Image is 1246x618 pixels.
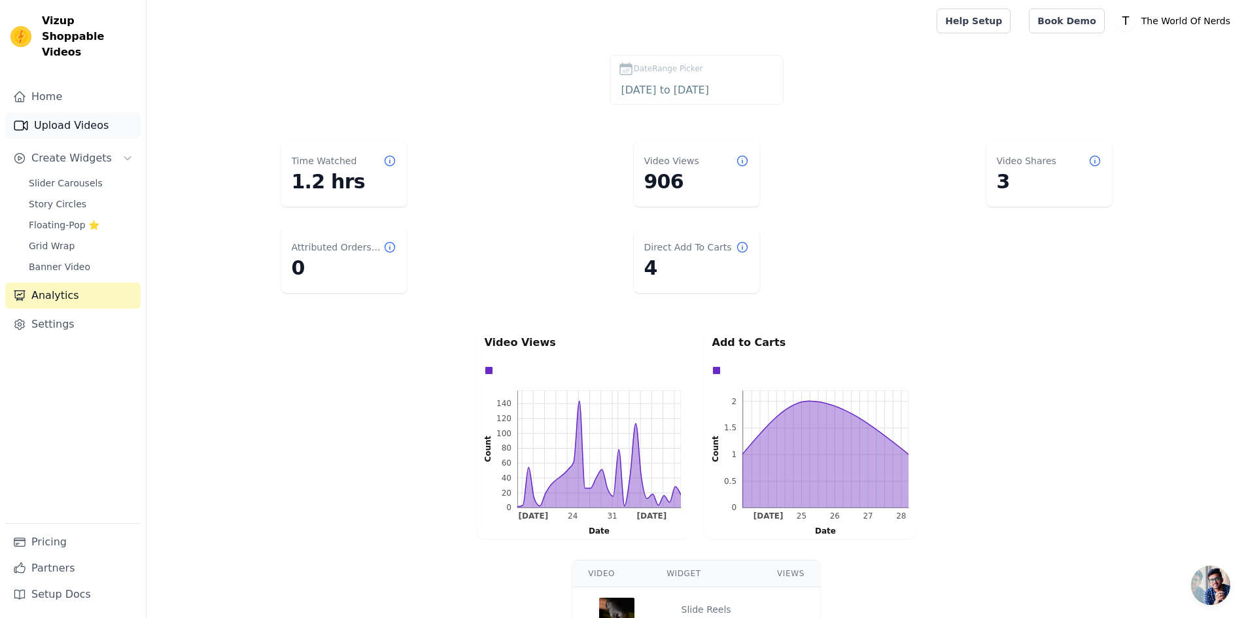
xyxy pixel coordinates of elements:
g: left axis [464,391,517,513]
text: 40 [501,473,511,483]
g: Thu Aug 28 2025 00:00:00 GMT+0530 (India Standard Time) [896,512,906,521]
a: Help Setup [937,9,1011,33]
g: bottom ticks [742,507,909,521]
text: [DATE] [636,512,666,521]
input: DateRange Picker [618,82,775,99]
dt: Attributed Orders Count [292,241,383,254]
span: Create Widgets [31,150,112,166]
text: 20 [501,489,511,498]
a: Book Demo [1029,9,1104,33]
span: Story Circles [29,197,86,211]
text: T [1121,14,1129,27]
g: Sun Aug 24 2025 00:00:00 GMT+0530 (India Standard Time) [753,512,783,521]
dd: 3 [997,170,1101,194]
a: Partners [5,555,141,581]
text: 120 [496,414,511,423]
g: left ticks [496,391,517,513]
g: Tue Aug 26 2025 00:00:00 GMT+0530 (India Standard Time) [829,512,839,521]
div: Data groups [481,363,678,378]
th: Video [572,560,651,587]
dt: Video Views [644,154,699,167]
text: 26 [829,512,839,521]
p: Add to Carts [712,335,909,351]
g: Wed Aug 27 2025 00:00:00 GMT+0530 (India Standard Time) [863,512,873,521]
dd: 0 [292,256,396,280]
text: [DATE] [518,512,548,521]
div: Data groups [709,363,905,378]
text: 1.5 [723,423,736,432]
text: 31 [607,512,617,521]
text: Count [483,436,493,462]
g: Sun Sep 07 2025 00:00:00 GMT+0530 (India Standard Time) [636,512,666,521]
dt: Time Watched [292,154,357,167]
span: DateRange Picker [634,63,703,75]
text: 80 [501,443,511,453]
text: 100 [496,429,511,438]
g: Sun Aug 24 2025 00:00:00 GMT+0530 (India Standard Time) [568,512,578,521]
g: bottom ticks [517,507,681,521]
text: 0 [506,503,511,512]
a: Home [5,84,141,110]
img: Vizup [10,26,31,47]
a: Story Circles [21,195,141,213]
text: 25 [796,512,806,521]
dd: 4 [644,256,749,280]
a: Pricing [5,529,141,555]
div: Open chat [1191,566,1230,605]
g: left axis [693,391,742,513]
p: Video Views [485,335,681,351]
text: 2 [731,397,736,406]
dt: Direct Add To Carts [644,241,732,254]
a: Setup Docs [5,581,141,608]
a: Settings [5,311,141,337]
text: 28 [896,512,906,521]
text: 140 [496,399,511,408]
dd: 906 [644,170,749,194]
span: Slider Carousels [29,177,103,190]
text: [DATE] [753,512,783,521]
text: 24 [568,512,578,521]
a: Floating-Pop ⭐ [21,216,141,234]
th: Widget [651,560,761,587]
g: Mon Aug 25 2025 00:00:00 GMT+0530 (India Standard Time) [796,512,806,521]
span: Vizup Shoppable Videos [42,13,135,60]
a: Upload Videos [5,112,141,139]
p: The World Of Nerds [1136,9,1236,33]
a: Grid Wrap [21,237,141,255]
button: T The World Of Nerds [1115,9,1236,33]
span: Floating-Pop ⭐ [29,218,99,232]
a: Banner Video [21,258,141,276]
button: Create Widgets [5,145,141,171]
span: Grid Wrap [29,239,75,252]
text: 0 [731,503,736,512]
text: Date [588,526,609,536]
g: left ticks [723,391,742,513]
text: 0.5 [723,477,736,486]
text: 1 [731,450,736,459]
dt: Video Shares [997,154,1056,167]
text: 27 [863,512,873,521]
text: Date [815,526,836,536]
dd: 1.2 hrs [292,170,396,194]
span: Banner Video [29,260,90,273]
a: Slider Carousels [21,174,141,192]
th: Views [761,560,820,587]
a: Analytics [5,283,141,309]
g: Sun Aug 31 2025 00:00:00 GMT+0530 (India Standard Time) [607,512,617,521]
text: 60 [501,458,511,468]
text: Count [711,436,720,462]
g: Sun Aug 17 2025 00:00:00 GMT+0530 (India Standard Time) [518,512,548,521]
